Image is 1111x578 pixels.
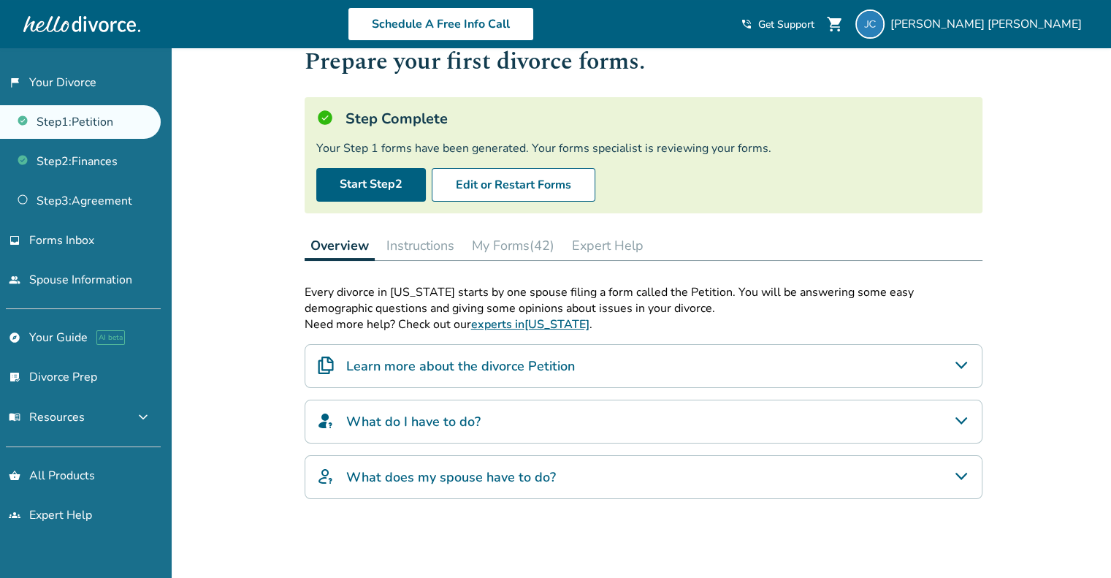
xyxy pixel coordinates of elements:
[890,16,1088,32] span: [PERSON_NAME] [PERSON_NAME]
[96,330,125,345] span: AI beta
[29,232,94,248] span: Forms Inbox
[466,231,560,260] button: My Forms(42)
[316,140,971,156] div: Your Step 1 forms have been generated. Your forms specialist is reviewing your forms.
[345,109,448,129] h5: Step Complete
[9,77,20,88] span: flag_2
[9,371,20,383] span: list_alt_check
[471,316,589,332] a: experts in[US_STATE]
[305,284,982,316] p: Every divorce in [US_STATE] starts by one spouse filing a form called the Petition. You will be a...
[9,509,20,521] span: groups
[305,231,375,261] button: Overview
[316,168,426,202] a: Start Step2
[9,235,20,246] span: inbox
[432,168,595,202] button: Edit or Restart Forms
[9,470,20,482] span: shopping_basket
[134,408,152,426] span: expand_more
[305,455,982,499] div: What does my spouse have to do?
[9,274,20,286] span: people
[305,344,982,388] div: Learn more about the divorce Petition
[9,332,20,343] span: explore
[317,468,335,485] img: What does my spouse have to do?
[348,7,534,41] a: Schedule A Free Info Call
[305,400,982,444] div: What do I have to do?
[566,231,649,260] button: Expert Help
[305,44,982,80] h1: Prepare your first divorce forms.
[317,357,335,374] img: Learn more about the divorce Petition
[758,18,814,31] span: Get Support
[741,18,752,30] span: phone_in_talk
[741,18,814,31] a: phone_in_talkGet Support
[826,15,844,33] span: shopping_cart
[381,231,460,260] button: Instructions
[346,468,556,487] h4: What does my spouse have to do?
[346,412,481,431] h4: What do I have to do?
[317,412,335,430] img: What do I have to do?
[9,409,85,425] span: Resources
[855,9,885,39] img: jcchiu1@gmail.com
[9,411,20,423] span: menu_book
[305,316,982,332] p: Need more help? Check out our .
[346,357,575,376] h4: Learn more about the divorce Petition
[1038,508,1111,578] iframe: Chat Widget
